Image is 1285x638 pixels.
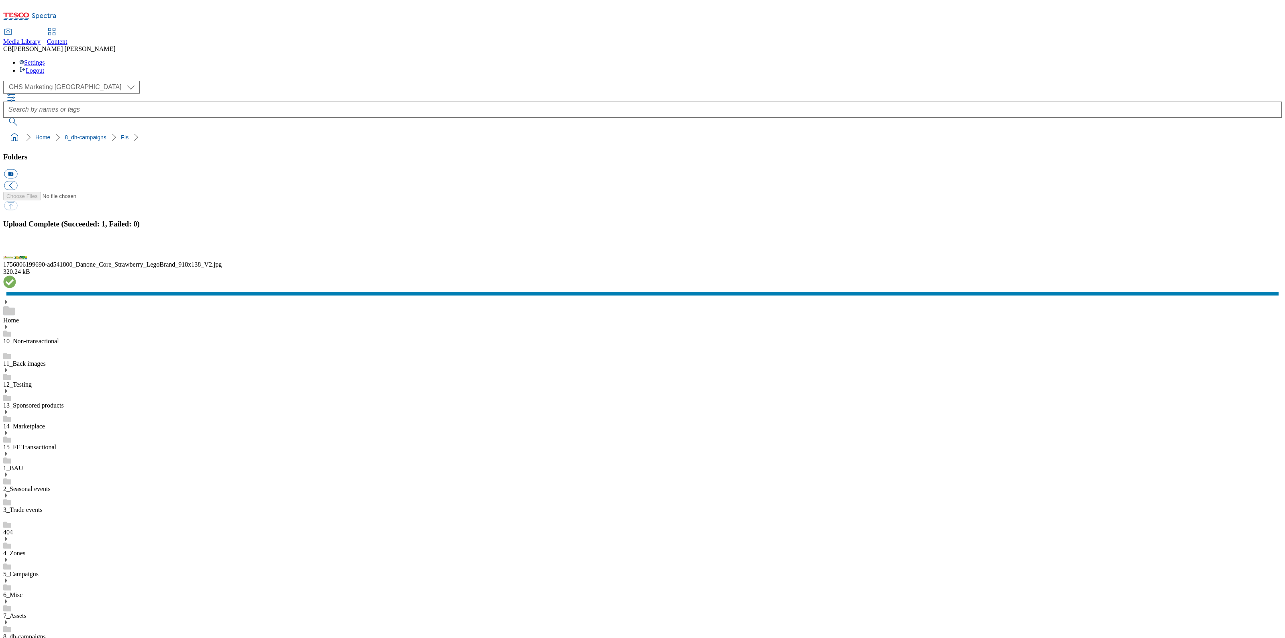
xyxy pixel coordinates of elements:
[3,485,51,492] a: 2_Seasonal events
[3,268,1282,275] div: 320.24 kB
[3,506,43,513] a: 3_Trade events
[3,465,23,471] a: 1_BAU
[47,29,67,45] a: Content
[121,134,128,141] a: FIs
[3,360,46,367] a: 11_Back images
[19,67,44,74] a: Logout
[3,102,1282,118] input: Search by names or tags
[3,153,1282,161] h3: Folders
[3,338,59,344] a: 10_Non-transactional
[3,529,13,536] a: 404
[3,381,32,388] a: 12_Testing
[3,612,27,619] a: 7_Assets
[3,130,1282,145] nav: breadcrumb
[3,550,25,556] a: 4_Zones
[3,29,41,45] a: Media Library
[3,45,12,52] span: CB
[3,591,22,598] a: 6_Misc
[3,38,41,45] span: Media Library
[3,402,64,409] a: 13_Sponsored products
[47,38,67,45] span: Content
[19,59,45,66] a: Settings
[3,571,39,577] a: 5_Campaigns
[3,317,19,324] a: Home
[8,131,21,144] a: home
[3,423,45,430] a: 14_Marketplace
[12,45,115,52] span: [PERSON_NAME] [PERSON_NAME]
[3,256,27,259] img: preview
[65,134,106,141] a: 8_dh-campaigns
[3,220,1282,228] h3: Upload Complete (Succeeded: 1, Failed: 0)
[3,261,1282,268] div: 1756806199690-ad541800_Danone_Core_Strawberry_LegoBrand_918x138_V2.jpg
[3,444,56,450] a: 15_FF Transactional
[35,134,50,141] a: Home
